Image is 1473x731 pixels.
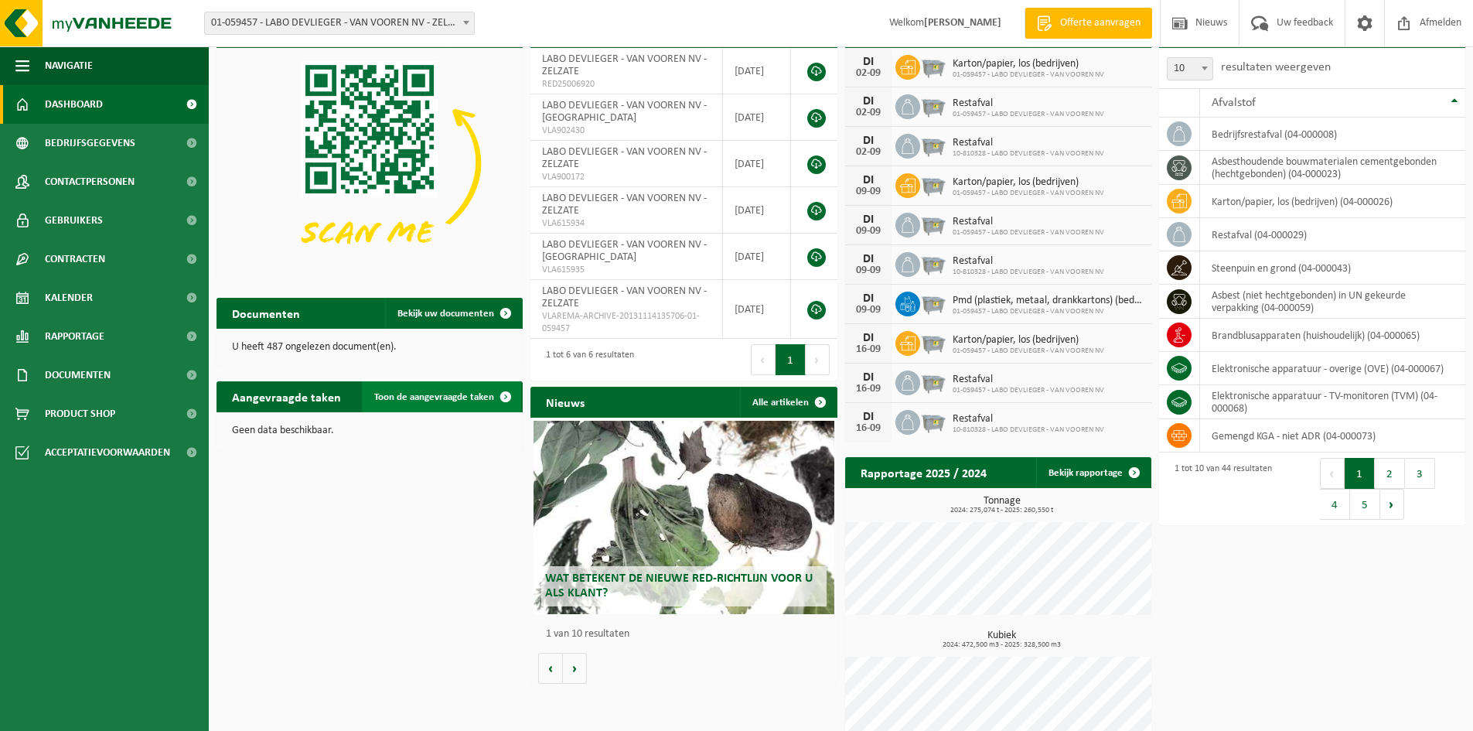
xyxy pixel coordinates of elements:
[723,94,791,141] td: [DATE]
[920,53,946,79] img: WB-2500-GAL-GY-01
[853,213,884,226] div: DI
[1200,285,1465,319] td: asbest (niet hechtgebonden) in UN gekeurde verpakking (04-000059)
[1200,251,1465,285] td: steenpuin en grond (04-000043)
[853,147,884,158] div: 02-09
[45,317,104,356] span: Rapportage
[545,572,813,599] span: Wat betekent de nieuwe RED-richtlijn voor u als klant?
[853,305,884,316] div: 09-09
[1167,57,1213,80] span: 10
[1200,419,1465,453] td: gemengd KGA - niet ADR (04-000073)
[920,250,946,276] img: WB-2500-GAL-GY-01
[920,92,946,118] img: WB-2500-GAL-GY-01
[1200,352,1465,385] td: elektronische apparatuur - overige (OVE) (04-000067)
[853,174,884,186] div: DI
[362,381,521,412] a: Toon de aangevraagde taken
[953,58,1104,70] span: Karton/papier, los (bedrijven)
[45,395,115,433] span: Product Shop
[1200,185,1465,218] td: karton/papier, los (bedrijven) (04-000026)
[542,100,707,124] span: LABO DEVLIEGER - VAN VOOREN NV - [GEOGRAPHIC_DATA]
[542,264,711,276] span: VLA615935
[530,387,600,417] h2: Nieuws
[853,56,884,68] div: DI
[920,329,946,355] img: WB-2500-GAL-GY-01
[723,280,791,339] td: [DATE]
[542,53,707,77] span: LABO DEVLIEGER - VAN VOOREN NV - ZELZATE
[953,386,1104,395] span: 01-059457 - LABO DEVLIEGER - VAN VOOREN NV
[953,137,1104,149] span: Restafval
[920,132,946,158] img: WB-2500-GAL-GY-01
[538,653,563,684] button: Vorige
[1036,457,1150,488] a: Bekijk rapportage
[920,368,946,395] img: WB-2500-GAL-GY-01
[953,425,1104,435] span: 10-810328 - LABO DEVLIEGER - VAN VOOREN NV
[1320,489,1350,520] button: 4
[542,310,711,335] span: VLAREMA-ARCHIVE-20131114135706-01-059457
[1221,61,1331,73] label: resultaten weergeven
[1405,458,1435,489] button: 3
[1345,458,1375,489] button: 1
[1167,456,1272,521] div: 1 tot 10 van 44 resultaten
[45,85,103,124] span: Dashboard
[924,17,1001,29] strong: [PERSON_NAME]
[953,189,1104,198] span: 01-059457 - LABO DEVLIEGER - VAN VOOREN NV
[853,292,884,305] div: DI
[853,108,884,118] div: 02-09
[953,268,1104,277] span: 10-810328 - LABO DEVLIEGER - VAN VOOREN NV
[542,217,711,230] span: VLA615934
[45,356,111,395] span: Documenten
[740,387,836,418] a: Alle artikelen
[217,48,523,278] img: Download de VHEPlus App
[920,408,946,434] img: WB-2500-GAL-GY-01
[751,344,776,375] button: Previous
[953,70,1104,80] span: 01-059457 - LABO DEVLIEGER - VAN VOOREN NV
[45,433,170,472] span: Acceptatievoorwaarden
[1380,489,1404,520] button: Next
[45,46,93,85] span: Navigatie
[953,413,1104,425] span: Restafval
[853,186,884,197] div: 09-09
[723,48,791,94] td: [DATE]
[920,210,946,237] img: WB-2500-GAL-GY-01
[542,125,711,137] span: VLA902430
[953,110,1104,119] span: 01-059457 - LABO DEVLIEGER - VAN VOOREN NV
[542,239,707,263] span: LABO DEVLIEGER - VAN VOOREN NV - [GEOGRAPHIC_DATA]
[953,149,1104,159] span: 10-810328 - LABO DEVLIEGER - VAN VOOREN NV
[204,12,475,35] span: 01-059457 - LABO DEVLIEGER - VAN VOOREN NV - ZELZATE
[1200,319,1465,352] td: brandblusapparaten (huishoudelijk) (04-000065)
[1200,218,1465,251] td: restafval (04-000029)
[1200,118,1465,151] td: bedrijfsrestafval (04-000008)
[217,381,356,412] h2: Aangevraagde taken
[853,332,884,344] div: DI
[853,344,884,355] div: 16-09
[853,135,884,147] div: DI
[563,653,587,684] button: Volgende
[853,496,1151,514] h3: Tonnage
[542,146,707,170] span: LABO DEVLIEGER - VAN VOOREN NV - ZELZATE
[232,425,507,436] p: Geen data beschikbaar.
[542,193,707,217] span: LABO DEVLIEGER - VAN VOOREN NV - ZELZATE
[853,371,884,384] div: DI
[723,234,791,280] td: [DATE]
[953,97,1104,110] span: Restafval
[542,78,711,91] span: RED25006920
[853,423,884,434] div: 16-09
[953,295,1144,307] span: Pmd (plastiek, metaal, drankkartons) (bedrijven)
[45,162,135,201] span: Contactpersonen
[1168,58,1212,80] span: 10
[723,141,791,187] td: [DATE]
[853,630,1151,649] h3: Kubiek
[397,309,494,319] span: Bekijk uw documenten
[45,240,105,278] span: Contracten
[1320,458,1345,489] button: Previous
[920,171,946,197] img: WB-2500-GAL-GY-01
[776,344,806,375] button: 1
[723,187,791,234] td: [DATE]
[853,507,1151,514] span: 2024: 275,074 t - 2025: 260,550 t
[853,641,1151,649] span: 2024: 472,500 m3 - 2025: 328,500 m3
[205,12,474,34] span: 01-059457 - LABO DEVLIEGER - VAN VOOREN NV - ZELZATE
[217,298,315,328] h2: Documenten
[853,384,884,395] div: 16-09
[953,255,1104,268] span: Restafval
[542,171,711,183] span: VLA900172
[920,289,946,316] img: WB-2500-GAL-GY-01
